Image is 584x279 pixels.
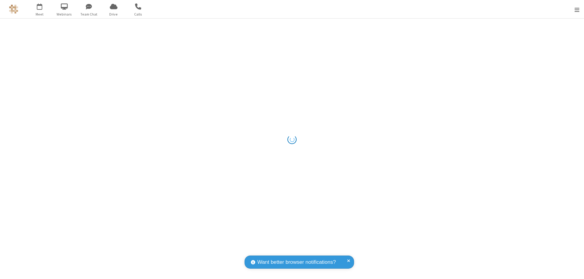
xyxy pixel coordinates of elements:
[9,5,18,14] img: QA Selenium DO NOT DELETE OR CHANGE
[78,12,100,17] span: Team Chat
[257,258,336,266] span: Want better browser notifications?
[127,12,150,17] span: Calls
[53,12,76,17] span: Webinars
[102,12,125,17] span: Drive
[28,12,51,17] span: Meet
